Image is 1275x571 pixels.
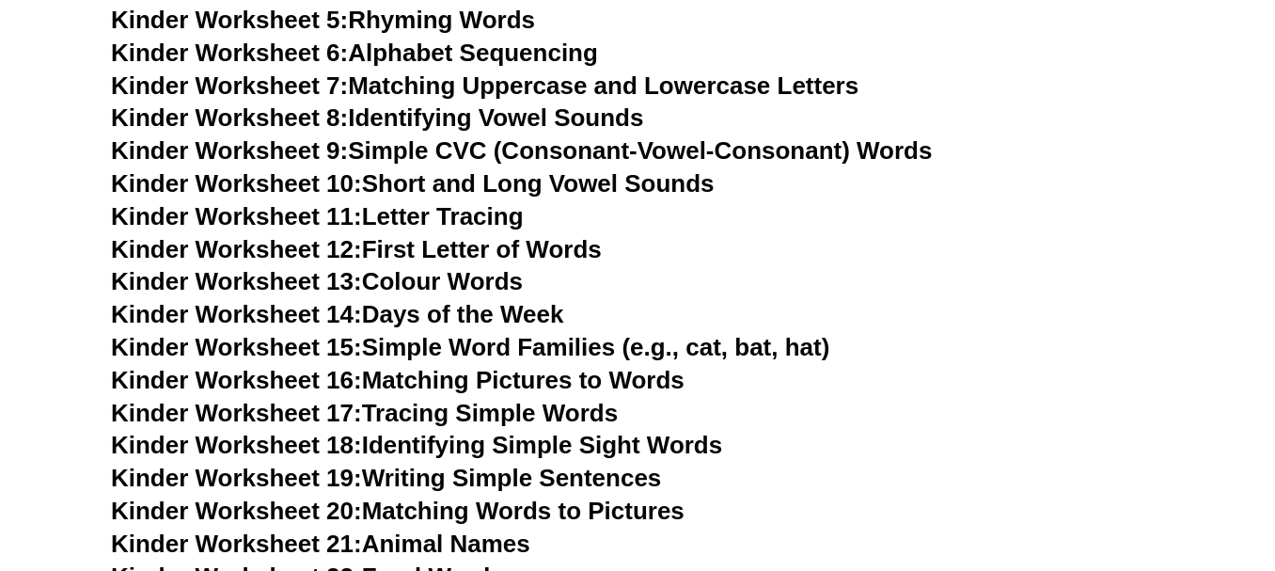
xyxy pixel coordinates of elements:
span: Kinder Worksheet 9: [111,136,348,165]
a: Kinder Worksheet 19:Writing Simple Sentences [111,464,661,492]
span: Kinder Worksheet 8: [111,103,348,132]
a: Kinder Worksheet 20:Matching Words to Pictures [111,497,685,525]
a: Kinder Worksheet 9:Simple CVC (Consonant-Vowel-Consonant) Words [111,136,932,165]
span: Kinder Worksheet 19: [111,464,362,492]
a: Kinder Worksheet 13:Colour Words [111,267,523,295]
a: Kinder Worksheet 8:Identifying Vowel Sounds [111,103,643,132]
span: Kinder Worksheet 15: [111,333,362,361]
a: Kinder Worksheet 11:Letter Tracing [111,202,524,230]
a: Kinder Worksheet 10:Short and Long Vowel Sounds [111,169,715,198]
a: Kinder Worksheet 16:Matching Pictures to Words [111,366,685,394]
a: Kinder Worksheet 12:First Letter of Words [111,235,602,263]
span: Kinder Worksheet 6: [111,39,348,67]
a: Kinder Worksheet 17:Tracing Simple Words [111,399,618,427]
a: Kinder Worksheet 7:Matching Uppercase and Lowercase Letters [111,71,858,100]
span: Kinder Worksheet 20: [111,497,362,525]
span: Kinder Worksheet 12: [111,235,362,263]
span: Kinder Worksheet 18: [111,431,362,459]
a: Kinder Worksheet 15:Simple Word Families (e.g., cat, bat, hat) [111,333,829,361]
span: Kinder Worksheet 7: [111,71,348,100]
a: Kinder Worksheet 18:Identifying Simple Sight Words [111,431,722,459]
a: Kinder Worksheet 5:Rhyming Words [111,6,535,34]
span: Kinder Worksheet 13: [111,267,362,295]
span: Kinder Worksheet 21: [111,530,362,558]
a: Kinder Worksheet 6:Alphabet Sequencing [111,39,598,67]
a: Kinder Worksheet 21:Animal Names [111,530,530,558]
span: Kinder Worksheet 11: [111,202,362,230]
a: Kinder Worksheet 14:Days of the Week [111,300,563,328]
span: Kinder Worksheet 10: [111,169,362,198]
span: Kinder Worksheet 17: [111,399,362,427]
iframe: Chat Widget [1181,481,1275,571]
span: Kinder Worksheet 5: [111,6,348,34]
span: Kinder Worksheet 16: [111,366,362,394]
span: Kinder Worksheet 14: [111,300,362,328]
